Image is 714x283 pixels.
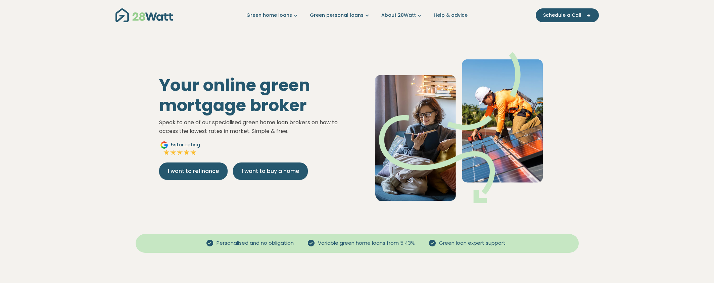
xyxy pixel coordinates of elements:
[159,118,352,135] p: Speak to one of our specialised green home loan brokers on how to access the lowest rates in mark...
[381,12,423,19] a: About 28Watt
[168,167,219,175] span: I want to refinance
[159,75,352,115] h1: Your online green mortgage broker
[177,149,183,156] img: Full star
[115,8,173,22] img: 28Watt
[214,239,296,247] span: Personalised and no obligation
[170,149,177,156] img: Full star
[171,141,200,148] span: 5 star rating
[434,12,468,19] a: Help & advice
[159,141,201,157] a: Google5star ratingFull starFull starFull starFull starFull star
[160,141,168,149] img: Google
[115,7,599,24] nav: Main navigation
[375,52,543,203] img: Green mortgage hero
[159,162,228,180] button: I want to refinance
[233,162,308,180] button: I want to buy a home
[183,149,190,156] img: Full star
[190,149,197,156] img: Full star
[310,12,371,19] a: Green personal loans
[246,12,299,19] a: Green home loans
[536,8,599,22] button: Schedule a Call
[543,12,581,19] span: Schedule a Call
[242,167,299,175] span: I want to buy a home
[436,239,508,247] span: Green loan expert support
[315,239,418,247] span: Variable green home loans from 5.43%
[163,149,170,156] img: Full star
